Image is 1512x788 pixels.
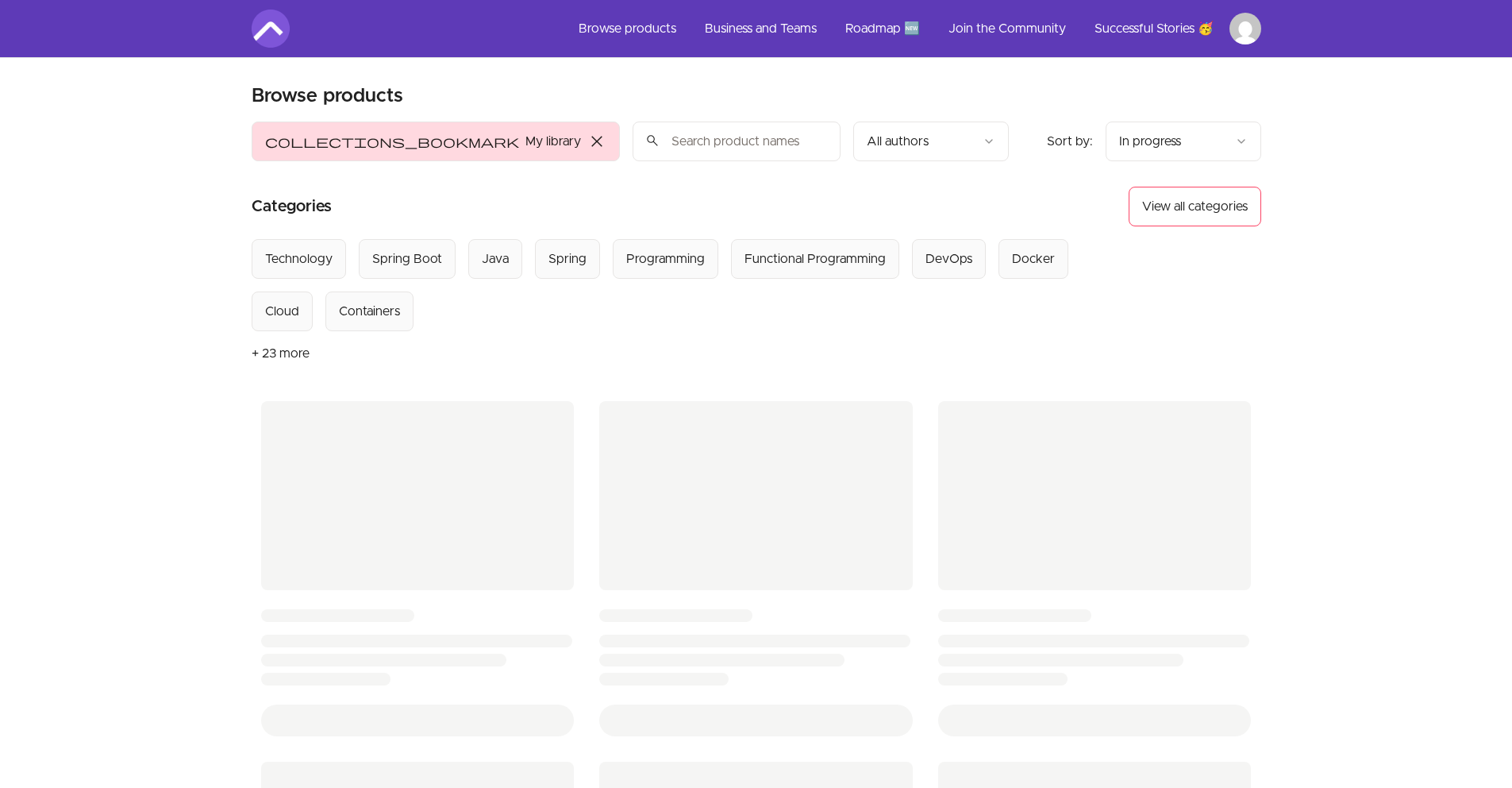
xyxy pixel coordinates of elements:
button: Filter by author [853,122,1009,161]
input: Search product names [633,122,841,161]
nav: Main [566,10,1261,48]
span: close [587,132,606,151]
button: View all categories [1129,187,1261,226]
div: Spring [548,249,587,268]
span: search [645,129,660,152]
a: Business and Teams [692,10,829,48]
img: Amigoscode logo [252,10,290,48]
button: Product sort options [1106,122,1261,161]
a: Roadmap 🆕 [833,10,933,48]
button: + 23 more [252,331,310,376]
div: Programming [626,249,705,268]
img: Profile image for Kotaro Iwanaga [1229,13,1261,44]
div: Containers [339,302,400,321]
div: Cloud [265,302,299,321]
span: Sort by: [1047,135,1093,148]
h1: Browse products [252,83,403,109]
span: collections_bookmark [265,132,519,151]
a: Join the Community [936,10,1079,48]
div: Docker [1012,249,1055,268]
a: Successful Stories 🥳 [1082,10,1226,48]
a: Browse products [566,10,689,48]
div: Spring Boot [372,249,442,268]
h2: Categories [252,187,332,226]
div: Functional Programming [744,249,886,268]
div: Java [482,249,509,268]
button: Filter by My library [252,122,620,161]
div: Technology [265,249,333,268]
div: DevOps [925,249,972,268]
